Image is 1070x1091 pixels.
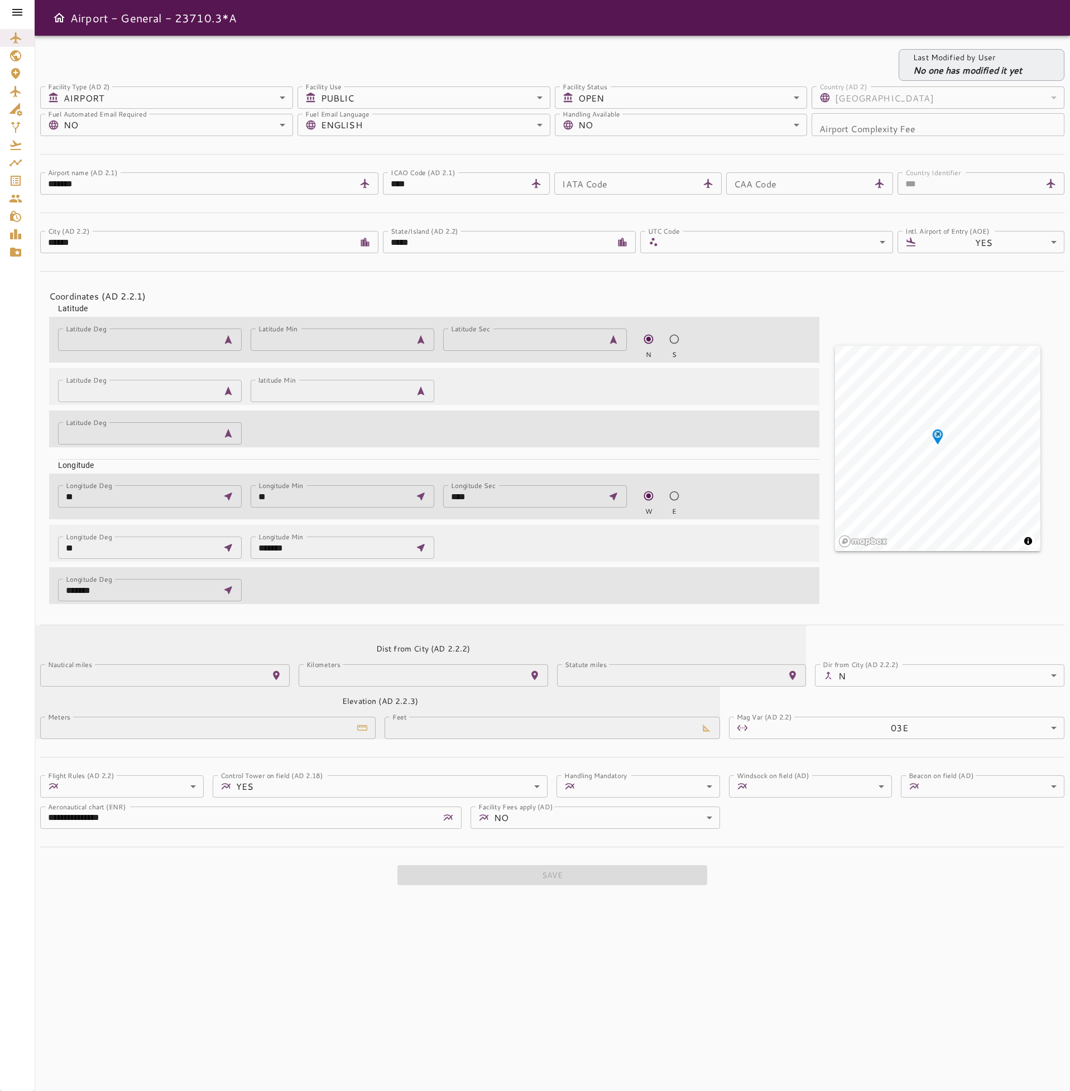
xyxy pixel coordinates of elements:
[48,7,70,29] button: Open drawer
[672,506,676,516] span: E
[494,807,720,829] div: NO
[342,696,418,708] h6: Elevation (AD 2.2.3)
[392,712,407,721] label: Feet
[66,417,107,427] label: Latitude Deg
[220,770,323,780] label: Control Tower on field (AD 2.18)
[1021,534,1035,548] button: Toggle attribution
[236,775,548,798] div: YES
[48,81,110,91] label: Facility Type (AD 2)
[48,167,118,177] label: Airport name (AD 2.1)
[823,659,898,669] label: Dir from City (AD 2.2.2)
[258,375,296,384] label: latitude Min
[564,770,627,780] label: Handling Mandatory
[672,350,676,360] span: S
[48,712,70,721] label: Meters
[909,770,973,780] label: Beacon on field (AD)
[737,712,792,721] label: Mag Var (AD 2.2)
[578,86,808,109] div: OPEN
[835,346,1040,551] canvas: Map
[49,294,819,314] div: Latitude
[451,480,496,490] label: Longitude Sec
[66,532,112,541] label: Longitude Deg
[48,659,92,669] label: Nautical miles
[70,9,237,27] h6: Airport - General - 23710.3*A
[451,324,490,333] label: Latitude Sec
[48,109,147,118] label: Fuel Automated Email Required
[258,532,303,541] label: Longitude Min
[905,226,989,235] label: Intl. Airport of Entry (AOE)
[648,226,679,235] label: UTC Code
[913,64,1022,77] p: No one has modified it yet
[563,81,607,91] label: Facility Status
[66,574,112,583] label: Longitude Deg
[838,664,1064,687] div: N
[838,535,887,548] a: Mapbox logo
[391,226,458,235] label: State/Island (AD 2.2)
[645,506,652,516] span: W
[305,109,370,118] label: Fuel Email Language
[835,86,1064,109] div: [GEOGRAPHIC_DATA]
[478,802,553,811] label: Facility Fees apply (AD)
[563,109,620,118] label: Handling Available
[66,324,107,333] label: Latitude Deg
[376,643,471,655] h6: Dist from City (AD 2.2.2)
[48,802,126,811] label: Aeronautical chart (ENR)
[49,289,810,303] h4: Coordinates (AD 2.2.1)
[321,114,550,136] div: ENGLISH
[752,717,1064,739] div: 03E
[913,52,1022,64] p: Last Modified by User
[905,167,961,177] label: Country Identifier
[921,231,1064,253] div: YES
[64,114,293,136] div: NO
[66,375,107,384] label: Latitude Deg
[646,350,651,360] span: N
[565,659,607,669] label: Statute miles
[258,324,298,333] label: Latitude Min
[737,770,809,780] label: Windsock on field (AD)
[391,167,455,177] label: ICAO Code (AD 2.1)
[66,480,112,490] label: Longitude Deg
[306,659,340,669] label: Kilometers
[578,114,808,136] div: NO
[64,86,293,109] div: AIRPORT
[48,226,89,235] label: City (AD 2.2)
[819,81,867,91] label: Country (AD 2)
[49,451,819,471] div: Longitude
[305,81,342,91] label: Facility Use
[48,770,114,780] label: Flight Rules (AD 2.2)
[321,86,550,109] div: PUBLIC
[258,480,303,490] label: Longitude Min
